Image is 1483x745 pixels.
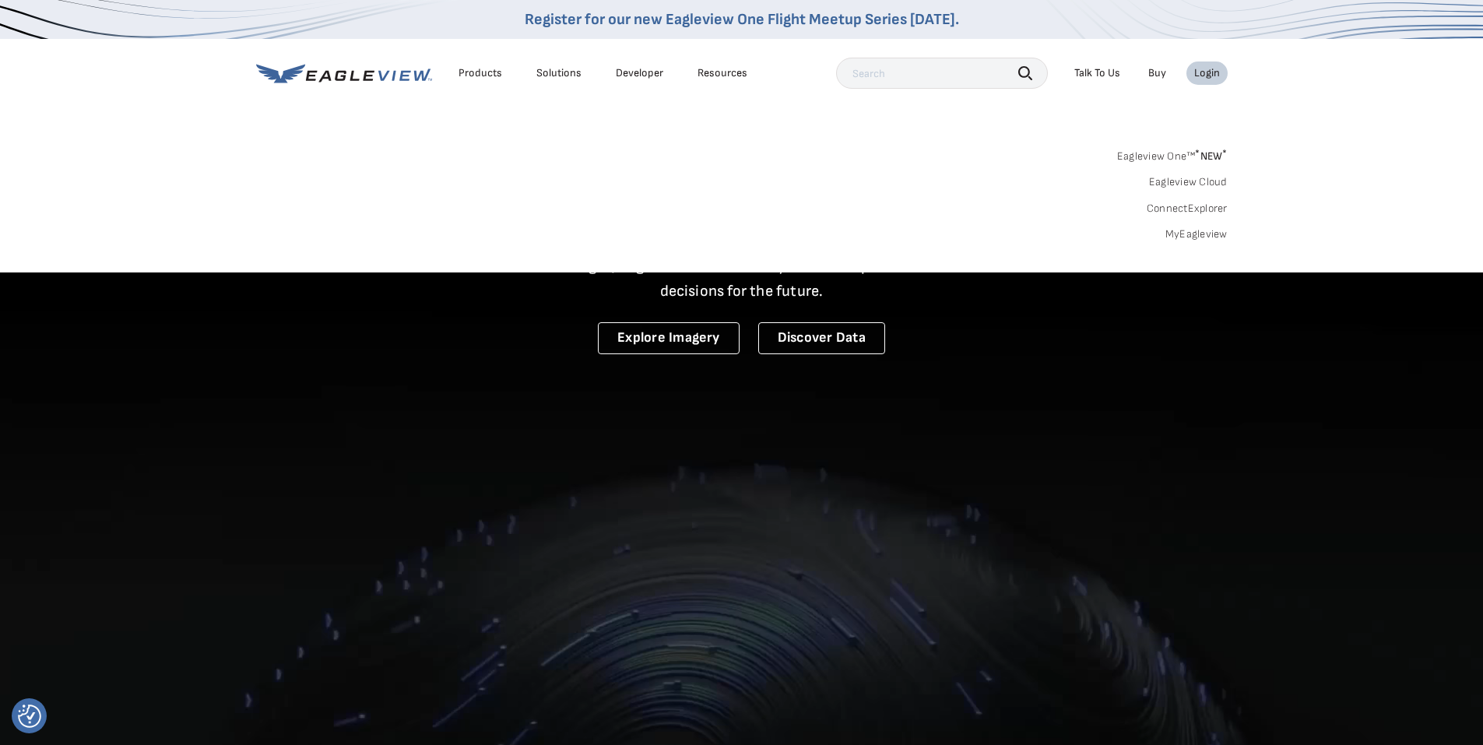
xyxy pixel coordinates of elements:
a: Explore Imagery [598,322,740,354]
a: Eagleview Cloud [1149,175,1228,189]
div: Resources [698,66,747,80]
input: Search [836,58,1048,89]
a: ConnectExplorer [1147,202,1228,216]
a: MyEagleview [1165,227,1228,241]
button: Consent Preferences [18,705,41,728]
div: Products [459,66,502,80]
a: Register for our new Eagleview One Flight Meetup Series [DATE]. [525,10,959,29]
a: Discover Data [758,322,885,354]
div: Solutions [536,66,582,80]
a: Developer [616,66,663,80]
div: Talk To Us [1074,66,1120,80]
a: Buy [1148,66,1166,80]
img: Revisit consent button [18,705,41,728]
a: Eagleview One™*NEW* [1117,145,1228,163]
span: NEW [1195,149,1227,163]
div: Login [1194,66,1220,80]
